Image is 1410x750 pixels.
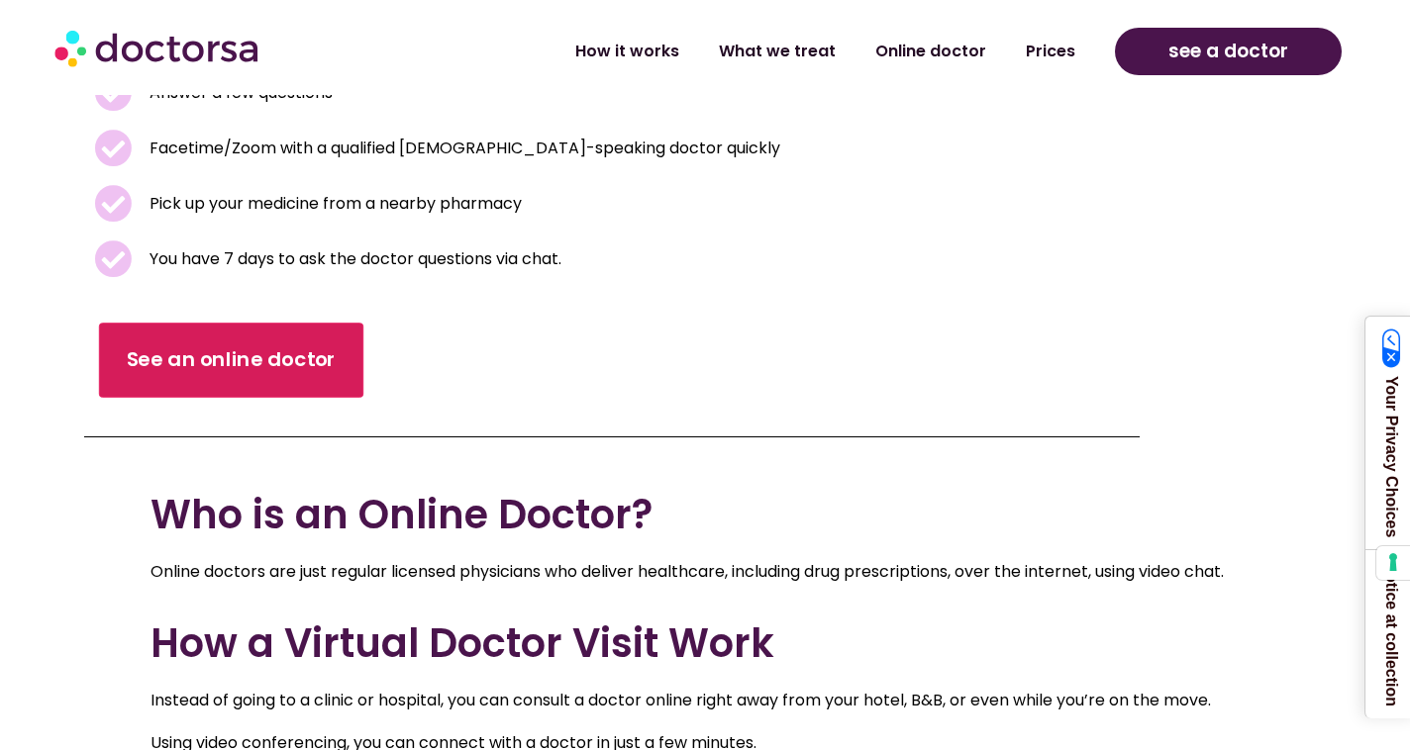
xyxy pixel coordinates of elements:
[555,29,699,74] a: How it works
[145,135,780,162] span: Facetime/Zoom with a qualified [DEMOGRAPHIC_DATA]-speaking doctor quickly
[856,29,1006,74] a: Online doctor
[151,687,1259,714] p: Instead of going to a clinic or hospital, you can consult a doctor online right away from your ho...
[99,324,363,399] a: See an online doctor
[1376,546,1410,580] button: Your consent preferences for tracking technologies
[699,29,856,74] a: What we treat
[127,346,337,375] span: See an online doctor
[1006,29,1095,74] a: Prices
[1168,36,1288,67] span: see a doctor
[151,619,1259,667] h2: How a Virtual Doctor Visit Work
[145,245,561,273] span: You have 7 days to ask the doctor questions via chat.
[151,491,1259,538] h2: Who is an Online Doctor?
[374,29,1095,74] nav: Menu
[151,558,1259,586] p: Online doctors are just regular licensed physicians who deliver healthcare, including drug prescr...
[145,190,522,218] span: Pick up your medicine from a nearby pharmacy
[1115,28,1342,75] a: see a doctor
